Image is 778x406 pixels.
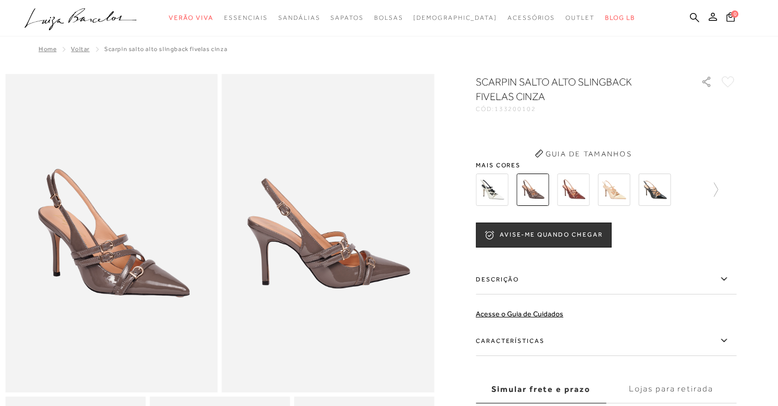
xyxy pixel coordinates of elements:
a: noSubCategoriesText [330,8,363,28]
span: Mais cores [476,162,736,168]
a: noSubCategoriesText [278,8,320,28]
label: Simular frete e prazo [476,375,606,403]
a: noSubCategoriesText [413,8,497,28]
span: 133200102 [495,105,536,113]
label: Características [476,326,736,356]
button: Guia de Tamanhos [531,145,635,162]
span: Verão Viva [169,14,214,21]
span: 0 [731,10,738,18]
img: SCARPIN SALTO ALTO SLINGBACK FIVELAS BRANCO GELO [476,174,508,206]
span: Essenciais [224,14,268,21]
img: SCARPIN SALTO ALTO SLINGBACK FIVELAS NATA [598,174,630,206]
a: noSubCategoriesText [565,8,595,28]
img: image [222,74,435,392]
a: noSubCategoriesText [374,8,403,28]
span: Acessórios [508,14,555,21]
img: image [5,74,218,392]
img: Scarpin salto alto slingback fivelas cinza [516,174,549,206]
label: Descrição [476,264,736,294]
span: Bolsas [374,14,403,21]
span: Scarpin salto alto slingback fivelas cinza [104,45,227,53]
span: BLOG LB [605,14,635,21]
label: Lojas para retirada [606,375,736,403]
button: 0 [723,11,738,26]
span: Sapatos [330,14,363,21]
a: noSubCategoriesText [508,8,555,28]
a: Voltar [71,45,90,53]
a: Acesse o Guia de Cuidados [476,310,563,318]
div: CÓD: [476,106,684,112]
span: Outlet [565,14,595,21]
a: Home [39,45,56,53]
a: noSubCategoriesText [169,8,214,28]
button: AVISE-ME QUANDO CHEGAR [476,223,611,248]
h1: Scarpin salto alto slingback fivelas cinza [476,75,671,104]
a: noSubCategoriesText [224,8,268,28]
img: SCARPIN SALTO ALTO SLINGBACK FIVELAS PRETO [638,174,671,206]
a: BLOG LB [605,8,635,28]
span: Sandálias [278,14,320,21]
img: Scarpin salto alto slingback fivelas ganache [557,174,589,206]
span: [DEMOGRAPHIC_DATA] [413,14,497,21]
